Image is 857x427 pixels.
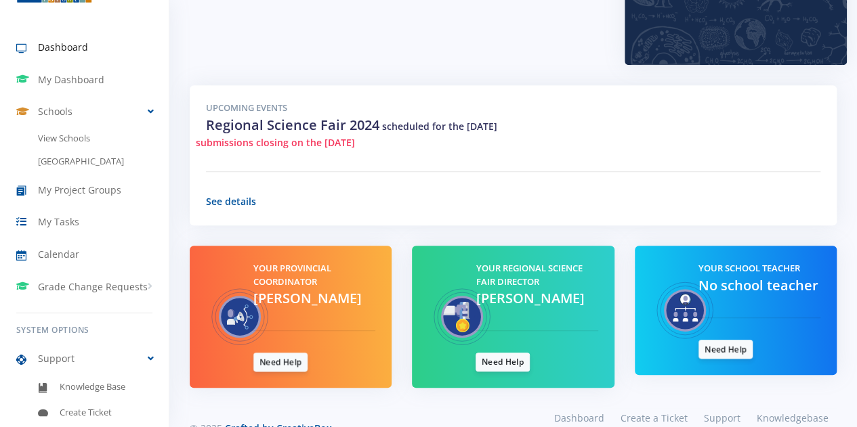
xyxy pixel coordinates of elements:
[382,120,497,133] span: scheduled for the [DATE]
[38,215,79,229] span: My Tasks
[476,262,598,288] h5: Your Regional Science Fair Director
[60,380,125,394] span: Knowledge Base
[698,262,820,275] h5: Your School Teacher
[651,262,719,359] img: Teacher
[60,406,112,420] span: Create Ticket
[38,104,72,118] span: Schools
[428,262,496,372] img: Regional Science Fair Director
[38,351,75,365] span: Support
[206,195,256,208] a: See details
[698,340,753,359] a: Need Help
[38,40,88,54] span: Dashboard
[253,353,308,372] a: Need Help
[757,411,829,424] span: Knowledgebase
[698,276,818,294] span: No school teacher
[476,353,530,372] a: Need Help
[38,279,148,294] span: Grade Change Requests
[206,102,820,115] h5: Upcoming Events
[206,262,274,372] img: Provincial Coordinator
[253,262,375,288] h5: Your Provincial Coordinator
[38,183,121,197] span: My Project Groups
[476,289,584,307] span: [PERSON_NAME]
[253,289,362,307] span: [PERSON_NAME]
[38,72,104,87] span: My Dashboard
[196,135,355,150] span: submissions closing on the [DATE]
[206,116,379,134] span: Regional Science Fair 2024
[16,324,152,336] h6: System Options
[38,247,79,261] span: Calendar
